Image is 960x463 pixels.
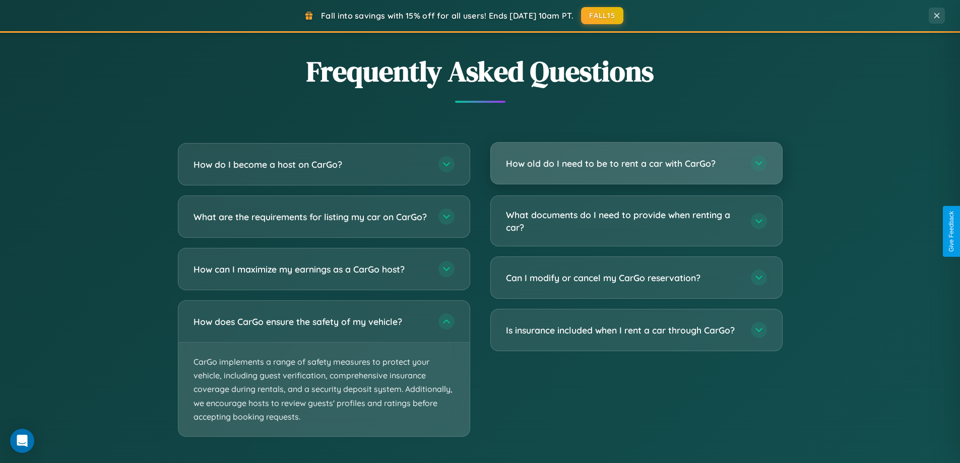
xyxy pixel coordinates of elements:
h2: Frequently Asked Questions [178,52,783,91]
span: Fall into savings with 15% off for all users! Ends [DATE] 10am PT. [321,11,573,21]
h3: What documents do I need to provide when renting a car? [506,209,741,233]
h3: How old do I need to be to rent a car with CarGo? [506,157,741,170]
button: FALL15 [581,7,623,24]
div: Open Intercom Messenger [10,429,34,453]
h3: Is insurance included when I rent a car through CarGo? [506,324,741,337]
h3: What are the requirements for listing my car on CarGo? [194,211,428,223]
h3: How do I become a host on CarGo? [194,158,428,171]
h3: How can I maximize my earnings as a CarGo host? [194,263,428,276]
p: CarGo implements a range of safety measures to protect your vehicle, including guest verification... [178,343,470,436]
h3: Can I modify or cancel my CarGo reservation? [506,272,741,284]
h3: How does CarGo ensure the safety of my vehicle? [194,315,428,328]
div: Give Feedback [948,211,955,252]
